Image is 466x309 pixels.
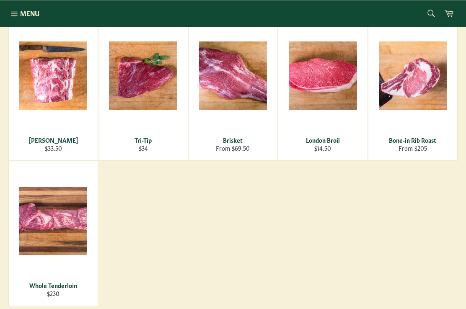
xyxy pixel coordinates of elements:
a: Chuck Roast [PERSON_NAME] $33.50 [8,15,98,161]
a: London Broil London Broil $14.50 [278,15,368,161]
a: Tri-Tip Tri-Tip $34 [98,15,188,161]
div: $33.50 [14,144,93,152]
a: Bone-in Rib Roast Bone-in Rib Roast From $205 [368,15,458,161]
div: Bone-in Rib Roast [373,136,452,144]
a: Whole Tenderloin Whole Tenderloin $230 [8,161,98,306]
div: [PERSON_NAME] [14,136,93,144]
div: $230 [14,289,93,297]
div: Brisket [194,136,272,144]
img: Bone-in Rib Roast [379,41,447,109]
img: London Broil [289,41,357,109]
img: Tri-Tip [109,41,177,109]
div: London Broil [284,136,362,144]
div: $14.50 [284,144,362,152]
span: Menu [20,9,39,18]
div: Whole Tenderloin [14,281,93,289]
div: From $69.50 [194,144,272,152]
div: Tri-Tip [104,136,182,144]
img: Whole Tenderloin [19,187,87,255]
div: From $205 [373,144,452,152]
img: Brisket [199,41,267,109]
img: Chuck Roast [19,41,87,109]
div: $34 [104,144,182,152]
a: Brisket Brisket From $69.50 [188,15,278,161]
